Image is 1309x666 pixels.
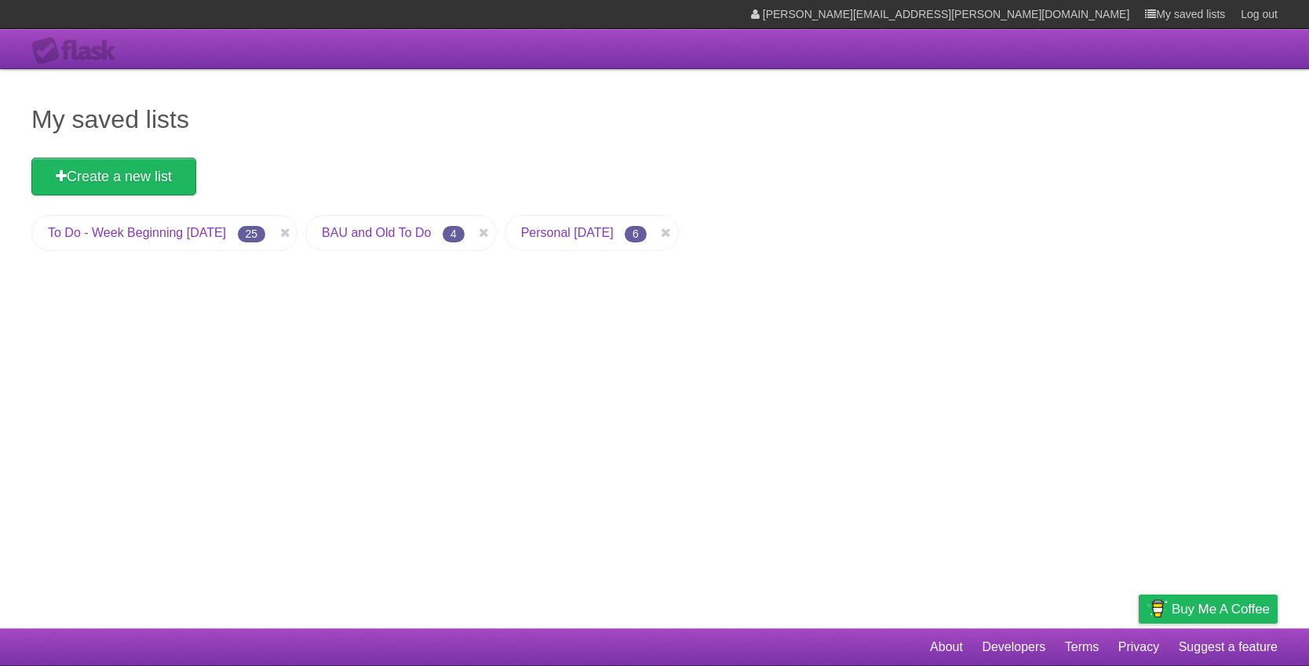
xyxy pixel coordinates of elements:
span: Buy me a coffee [1172,595,1270,623]
a: Personal [DATE] [521,226,614,239]
a: Create a new list [31,158,196,195]
a: To Do - Week Beginning [DATE] [48,226,226,239]
span: 6 [625,226,647,242]
h1: My saved lists [31,100,1278,138]
span: 25 [238,226,266,242]
a: Developers [982,632,1045,662]
a: Suggest a feature [1179,632,1278,662]
span: 4 [443,226,465,242]
img: Buy me a coffee [1147,595,1168,622]
a: BAU and Old To Do [322,226,431,239]
div: Flask [31,37,126,65]
a: Buy me a coffee [1139,595,1278,624]
a: About [930,632,963,662]
a: Privacy [1118,632,1159,662]
a: Terms [1065,632,1099,662]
